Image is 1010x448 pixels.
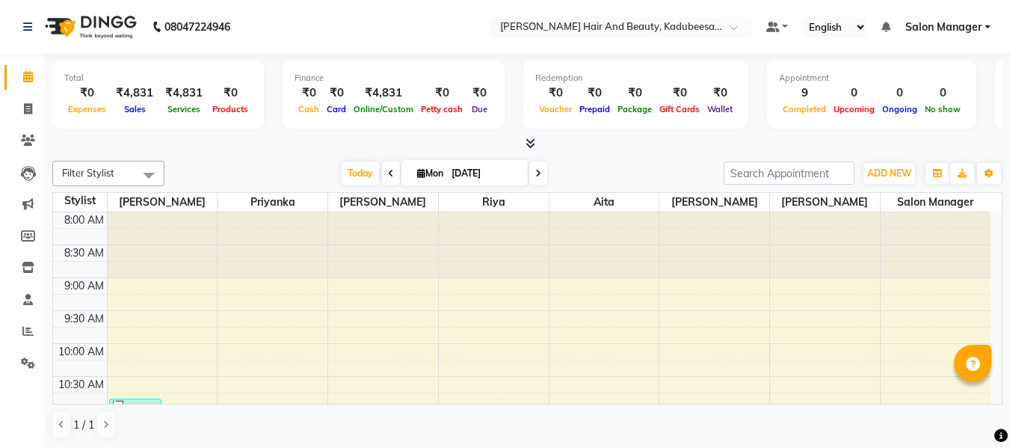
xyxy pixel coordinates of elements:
[209,104,252,114] span: Products
[724,162,855,185] input: Search Appointment
[164,6,230,48] b: 08047224946
[61,311,107,327] div: 9:30 AM
[703,85,736,102] div: ₹0
[921,104,964,114] span: No show
[863,163,915,184] button: ADD NEW
[342,162,379,185] span: Today
[55,344,107,360] div: 10:00 AM
[779,85,830,102] div: 9
[535,104,576,114] span: Voucher
[659,193,769,212] span: [PERSON_NAME]
[417,85,466,102] div: ₹0
[64,85,110,102] div: ₹0
[921,85,964,102] div: 0
[468,104,491,114] span: Due
[614,85,656,102] div: ₹0
[62,167,114,179] span: Filter Stylist
[350,85,417,102] div: ₹4,831
[439,193,549,212] span: riya
[61,245,107,261] div: 8:30 AM
[64,72,252,85] div: Total
[535,72,736,85] div: Redemption
[417,104,466,114] span: Petty cash
[120,104,150,114] span: Sales
[447,162,522,185] input: 2025-09-01
[110,85,159,102] div: ₹4,831
[64,104,110,114] span: Expenses
[830,104,878,114] span: Upcoming
[159,85,209,102] div: ₹4,831
[947,388,995,433] iframe: chat widget
[323,85,350,102] div: ₹0
[73,417,94,433] span: 1 / 1
[779,72,964,85] div: Appointment
[38,6,141,48] img: logo
[209,85,252,102] div: ₹0
[656,104,703,114] span: Gift Cards
[323,104,350,114] span: Card
[878,104,921,114] span: Ongoing
[549,193,659,212] span: aita
[164,104,204,114] span: Services
[703,104,736,114] span: Wallet
[905,19,982,35] span: Salon Manager
[830,85,878,102] div: 0
[53,193,107,209] div: Stylist
[466,85,493,102] div: ₹0
[779,104,830,114] span: Completed
[614,104,656,114] span: Package
[535,85,576,102] div: ₹0
[218,193,327,212] span: priyanka
[55,377,107,393] div: 10:30 AM
[878,85,921,102] div: 0
[770,193,880,212] span: [PERSON_NAME]
[295,85,323,102] div: ₹0
[295,72,493,85] div: Finance
[656,85,703,102] div: ₹0
[867,168,911,179] span: ADD NEW
[413,168,447,179] span: Mon
[61,212,107,228] div: 8:00 AM
[108,193,218,212] span: [PERSON_NAME]
[576,104,614,114] span: Prepaid
[350,104,417,114] span: Online/Custom
[576,85,614,102] div: ₹0
[295,104,323,114] span: Cash
[881,193,991,212] span: Salon Manager
[61,278,107,294] div: 9:00 AM
[328,193,438,212] span: [PERSON_NAME]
